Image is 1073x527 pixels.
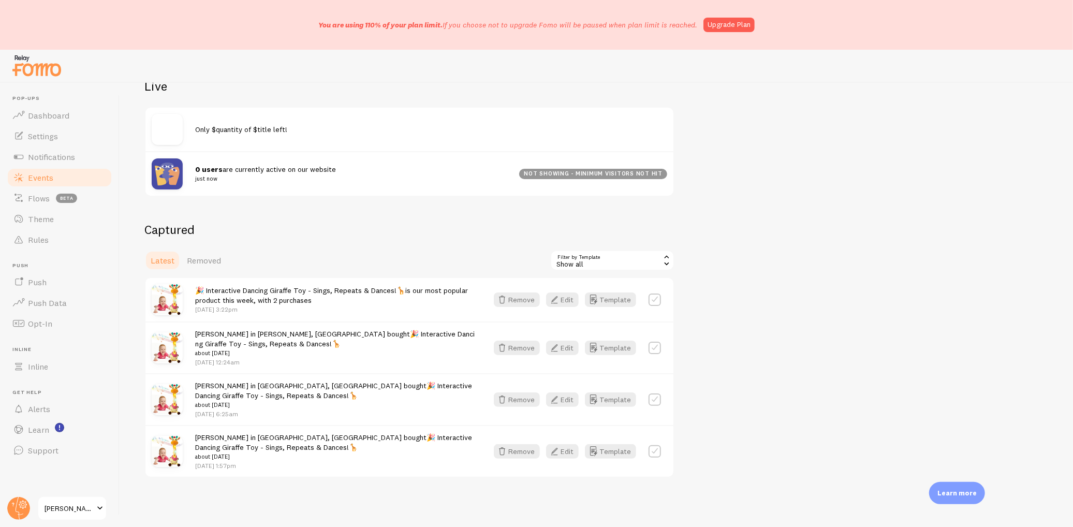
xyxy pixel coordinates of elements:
[6,209,113,229] a: Theme
[144,250,181,271] a: Latest
[12,95,113,102] span: Pop-ups
[28,445,58,456] span: Support
[494,444,540,459] button: Remove
[929,482,985,504] div: Learn more
[28,235,49,245] span: Rules
[28,131,58,141] span: Settings
[28,424,49,435] span: Learn
[28,318,52,329] span: Opt-In
[937,488,977,498] p: Learn more
[6,356,113,377] a: Inline
[152,436,183,467] img: Untitled_design_4_0c744d20-e477-4b7b-9a52-652f29c1acbe_small.png
[546,392,585,407] a: Edit
[152,284,183,315] img: Untitled_design_4_0c744d20-e477-4b7b-9a52-652f29c1acbe_small.png
[585,292,636,307] button: Template
[11,52,63,79] img: fomo-relay-logo-orange.svg
[195,381,472,400] a: 🎉 Interactive Dancing Giraffe Toy - Sings, Repeats & Dances!🦒
[195,381,475,410] span: [PERSON_NAME] in [GEOGRAPHIC_DATA], [GEOGRAPHIC_DATA] bought
[195,305,468,314] p: [DATE] 3:22pm
[546,444,585,459] a: Edit
[6,147,113,167] a: Notifications
[195,286,468,305] span: is our most popular product this week, with 2 purchases
[45,502,94,515] span: [PERSON_NAME] TOYS
[152,332,183,363] img: Untitled_design_4_0c744d20-e477-4b7b-9a52-652f29c1acbe_small.png
[151,255,174,266] span: Latest
[546,392,579,407] button: Edit
[28,361,48,372] span: Inline
[28,172,53,183] span: Events
[144,222,674,238] h2: Captured
[181,250,227,271] a: Removed
[494,392,540,407] button: Remove
[195,433,475,462] span: [PERSON_NAME] in [GEOGRAPHIC_DATA], [GEOGRAPHIC_DATA] bought
[12,346,113,353] span: Inline
[195,329,475,358] span: [PERSON_NAME] in [PERSON_NAME], [GEOGRAPHIC_DATA] bought
[546,292,579,307] button: Edit
[6,272,113,292] a: Push
[6,419,113,440] a: Learn
[195,400,475,409] small: about [DATE]
[6,229,113,250] a: Rules
[152,158,183,189] img: pageviews.png
[318,20,697,30] p: If you choose not to upgrade Fomo will be paused when plan limit is reached.
[56,194,77,203] span: beta
[546,292,585,307] a: Edit
[28,110,69,121] span: Dashboard
[195,165,223,174] strong: 0 users
[195,174,507,183] small: just now
[546,341,579,355] button: Edit
[195,452,475,461] small: about [DATE]
[152,384,183,415] img: Untitled_design_4_0c744d20-e477-4b7b-9a52-652f29c1acbe_small.png
[195,358,475,367] p: [DATE] 12:24am
[28,277,47,287] span: Push
[55,423,64,432] svg: <p>Watch New Feature Tutorials!</p>
[585,341,636,355] button: Template
[550,250,674,271] div: Show all
[195,348,475,358] small: about [DATE]
[37,496,107,521] a: [PERSON_NAME] TOYS
[195,125,287,134] span: Only $quantity of $title left!
[195,433,472,452] a: 🎉 Interactive Dancing Giraffe Toy - Sings, Repeats & Dances!🦒
[6,188,113,209] a: Flows beta
[28,298,67,308] span: Push Data
[144,78,674,94] h2: Live
[195,329,475,348] a: 🎉 Interactive Dancing Giraffe Toy - Sings, Repeats & Dances!🦒
[12,262,113,269] span: Push
[546,444,579,459] button: Edit
[318,20,443,30] span: You are using 110% of your plan limit.
[6,105,113,126] a: Dashboard
[585,444,636,459] button: Template
[494,341,540,355] button: Remove
[703,18,755,32] a: Upgrade Plan
[585,392,636,407] button: Template
[12,389,113,396] span: Get Help
[195,461,475,470] p: [DATE] 1:57pm
[195,409,475,418] p: [DATE] 6:25am
[6,292,113,313] a: Push Data
[546,341,585,355] a: Edit
[6,167,113,188] a: Events
[187,255,221,266] span: Removed
[6,399,113,419] a: Alerts
[28,152,75,162] span: Notifications
[6,313,113,334] a: Opt-In
[28,193,50,203] span: Flows
[494,292,540,307] button: Remove
[519,169,667,179] div: not showing - minimum visitors not hit
[6,126,113,147] a: Settings
[6,440,113,461] a: Support
[195,286,405,295] a: 🎉 Interactive Dancing Giraffe Toy - Sings, Repeats & Dances!🦒
[28,214,54,224] span: Theme
[152,114,183,145] img: no_image.svg
[195,165,507,184] span: are currently active on our website
[28,404,50,414] span: Alerts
